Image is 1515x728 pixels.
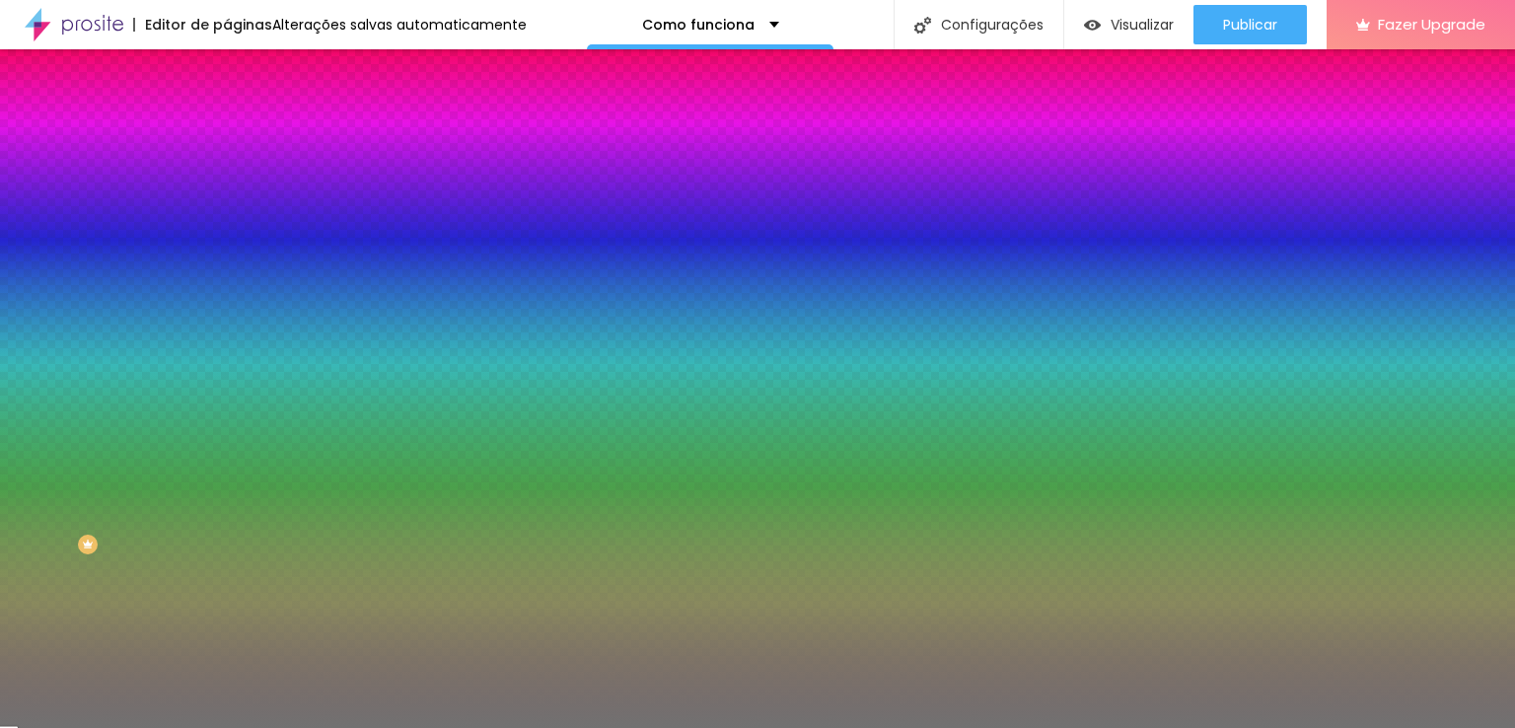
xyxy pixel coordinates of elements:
[1064,5,1193,44] button: Visualizar
[642,18,755,32] p: Como funciona
[272,18,527,32] div: Alterações salvas automaticamente
[1111,17,1174,33] span: Visualizar
[914,17,931,34] img: Icone
[1193,5,1307,44] button: Publicar
[1378,16,1485,33] span: Fazer Upgrade
[1223,17,1277,33] span: Publicar
[1084,17,1101,34] img: view-1.svg
[133,18,272,32] div: Editor de páginas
